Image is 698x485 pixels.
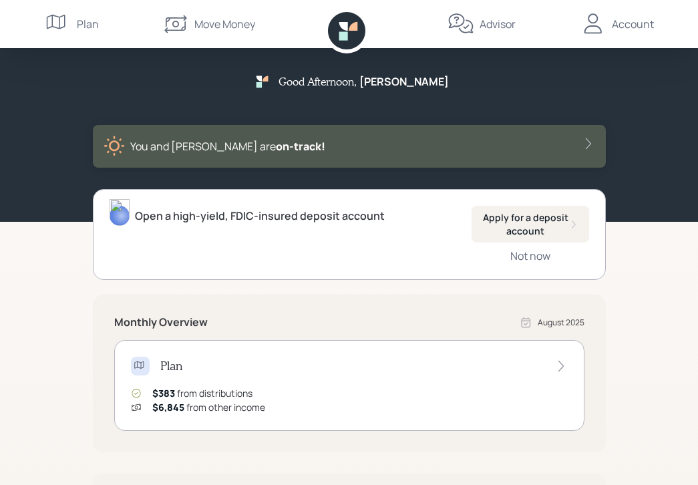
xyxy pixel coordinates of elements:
[359,75,449,88] h5: [PERSON_NAME]
[152,400,265,414] div: from other income
[160,359,182,373] h4: Plan
[612,16,654,32] div: Account
[194,16,255,32] div: Move Money
[510,249,550,263] div: Not now
[152,386,252,400] div: from distributions
[114,316,208,329] h5: Monthly Overview
[152,401,184,414] span: $6,845
[104,136,125,157] img: sunny-XHVQM73Q.digested.png
[152,387,175,399] span: $383
[276,139,325,154] span: on‑track!
[279,75,357,88] h5: Good Afternoon ,
[110,199,130,226] img: michael-russo-headshot.png
[538,317,584,329] div: August 2025
[130,138,325,154] div: You and [PERSON_NAME] are
[135,208,385,224] div: Open a high-yield, FDIC-insured deposit account
[472,206,589,242] button: Apply for a deposit account
[480,16,516,32] div: Advisor
[77,16,99,32] div: Plan
[482,211,578,237] div: Apply for a deposit account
